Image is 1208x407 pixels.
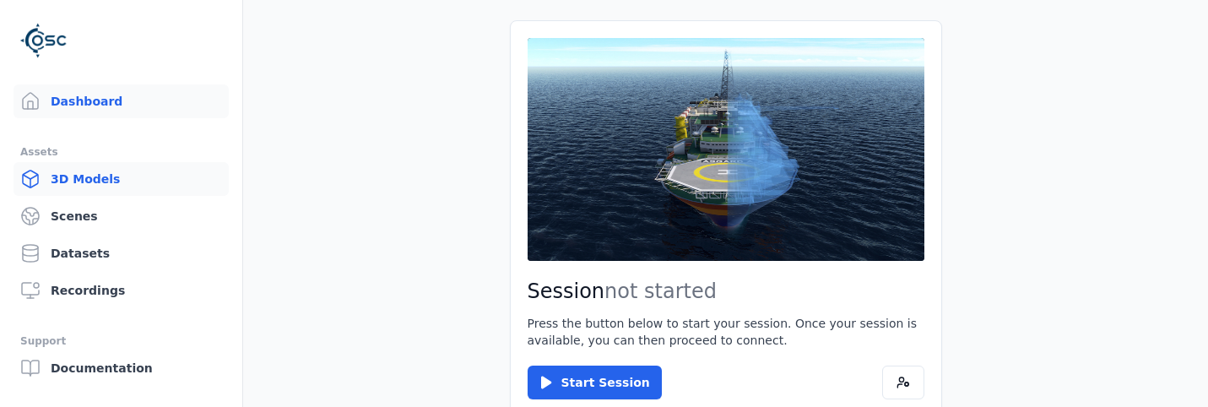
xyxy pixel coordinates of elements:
a: Documentation [14,351,229,385]
div: Assets [20,142,222,162]
span: not started [604,279,717,303]
button: Start Session [528,366,662,399]
img: Logo [20,17,68,64]
a: Datasets [14,236,229,270]
a: 3D Models [14,162,229,196]
a: Scenes [14,199,229,233]
h2: Session [528,278,924,305]
p: Press the button below to start your session. Once your session is available, you can then procee... [528,315,924,349]
a: Dashboard [14,84,229,118]
a: Recordings [14,274,229,307]
div: Support [20,331,222,351]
